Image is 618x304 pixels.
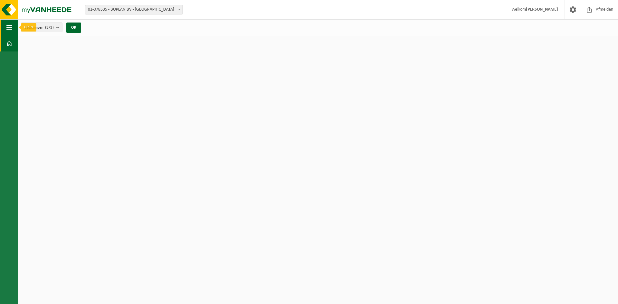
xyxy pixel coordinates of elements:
strong: [PERSON_NAME] [526,7,558,12]
span: Vestigingen [24,23,54,32]
button: Vestigingen(3/3) [21,23,62,32]
span: 01-078535 - BOPLAN BV - MOORSELE [85,5,183,14]
count: (3/3) [45,25,54,30]
button: OK [66,23,81,33]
